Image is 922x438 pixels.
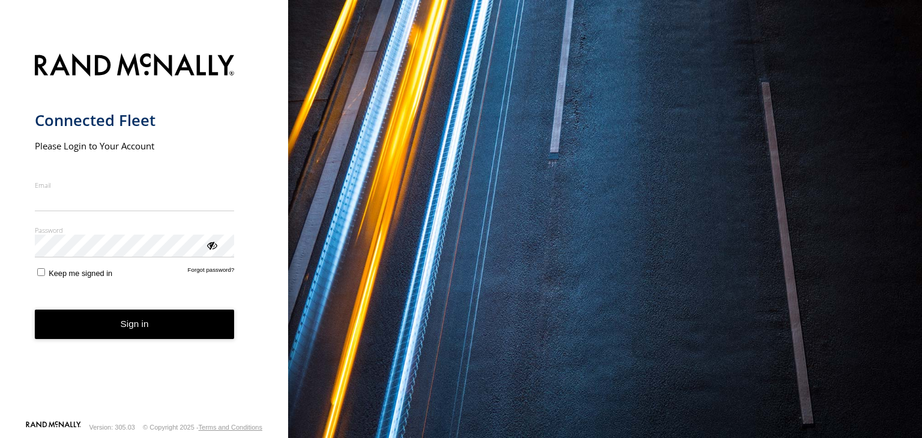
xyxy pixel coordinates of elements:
[205,239,217,251] div: ViewPassword
[35,226,235,235] label: Password
[143,424,262,431] div: © Copyright 2025 -
[26,421,81,433] a: Visit our Website
[35,110,235,130] h1: Connected Fleet
[199,424,262,431] a: Terms and Conditions
[35,51,235,82] img: Rand McNally
[188,266,235,278] a: Forgot password?
[49,269,112,278] span: Keep me signed in
[35,181,235,190] label: Email
[35,140,235,152] h2: Please Login to Your Account
[37,268,45,276] input: Keep me signed in
[35,46,254,420] form: main
[35,310,235,339] button: Sign in
[89,424,135,431] div: Version: 305.03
